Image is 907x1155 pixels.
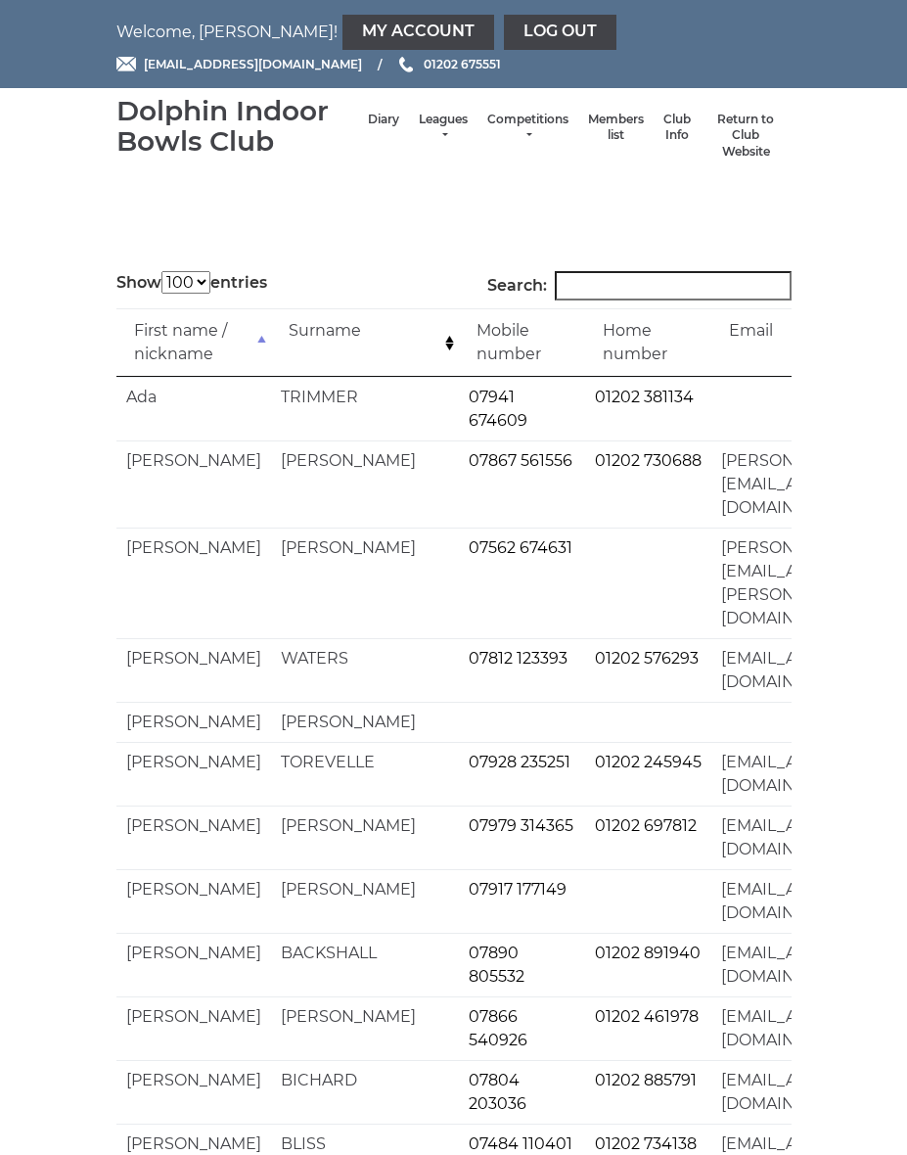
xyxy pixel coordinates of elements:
[271,1060,459,1124] td: BICHARD
[116,996,271,1060] td: [PERSON_NAME]
[711,440,879,528] td: [PERSON_NAME][EMAIL_ADDRESS][DOMAIN_NAME]
[419,112,468,144] a: Leagues
[469,1134,572,1153] a: 07484 110401
[711,996,879,1060] td: [EMAIL_ADDRESS][DOMAIN_NAME]
[595,1071,697,1089] a: 01202 885791
[368,112,399,128] a: Diary
[116,440,271,528] td: [PERSON_NAME]
[710,112,781,161] a: Return to Club Website
[595,816,697,835] a: 01202 697812
[116,742,271,806] td: [PERSON_NAME]
[469,753,570,771] a: 07928 235251
[271,440,459,528] td: [PERSON_NAME]
[711,528,879,638] td: [PERSON_NAME][EMAIL_ADDRESS][PERSON_NAME][DOMAIN_NAME]
[116,702,271,742] td: [PERSON_NAME]
[116,308,271,377] td: First name / nickname: activate to sort column descending
[711,806,879,869] td: [EMAIL_ADDRESS][DOMAIN_NAME]
[595,944,701,962] a: 01202 891940
[469,944,524,986] a: 07890 805532
[116,1060,271,1124] td: [PERSON_NAME]
[116,271,267,295] label: Show entries
[469,388,527,430] a: 07941 674609
[595,649,699,668] a: 01202 576293
[504,15,616,50] a: Log out
[399,57,413,72] img: Phone us
[116,638,271,702] td: [PERSON_NAME]
[469,1007,527,1049] a: 07866 540926
[116,869,271,933] td: [PERSON_NAME]
[116,96,359,157] div: Dolphin Indoor Bowls Club
[595,388,694,406] a: 01202 381134
[711,869,879,933] td: [EMAIL_ADDRESS][DOMAIN_NAME]
[711,1060,879,1124] td: [EMAIL_ADDRESS][DOMAIN_NAME]
[271,933,459,996] td: BACKSHALL
[663,112,691,144] a: Club Info
[271,638,459,702] td: WATERS
[595,451,702,470] a: 01202 730688
[469,880,567,899] a: 07917 177149
[116,55,362,73] a: Email [EMAIL_ADDRESS][DOMAIN_NAME]
[555,271,792,300] input: Search:
[711,742,879,806] td: [EMAIL_ADDRESS][DOMAIN_NAME]
[342,15,494,50] a: My Account
[271,308,459,377] td: Surname: activate to sort column ascending
[271,377,459,440] td: TRIMMER
[116,528,271,638] td: [PERSON_NAME]
[469,538,572,557] a: 07562 674631
[469,451,572,470] a: 07867 561556
[396,55,501,73] a: Phone us 01202 675551
[469,1071,526,1113] a: 07804 203036
[116,57,136,71] img: Email
[487,271,792,300] label: Search:
[271,702,459,742] td: [PERSON_NAME]
[116,933,271,996] td: [PERSON_NAME]
[711,638,879,702] td: [EMAIL_ADDRESS][DOMAIN_NAME]
[144,57,362,71] span: [EMAIL_ADDRESS][DOMAIN_NAME]
[469,816,573,835] a: 07979 314365
[161,271,210,294] select: Showentries
[116,377,271,440] td: Ada
[487,112,568,144] a: Competitions
[271,742,459,806] td: TOREVELLE
[271,869,459,933] td: [PERSON_NAME]
[271,996,459,1060] td: [PERSON_NAME]
[711,933,879,996] td: [EMAIL_ADDRESS][DOMAIN_NAME]
[459,308,585,377] td: Mobile number
[424,57,501,71] span: 01202 675551
[271,806,459,869] td: [PERSON_NAME]
[595,1134,697,1153] a: 01202 734138
[595,1007,699,1026] a: 01202 461978
[588,112,644,144] a: Members list
[116,15,792,50] nav: Welcome, [PERSON_NAME]!
[271,528,459,638] td: [PERSON_NAME]
[469,649,567,668] a: 07812 123393
[711,308,879,377] td: Email
[116,806,271,869] td: [PERSON_NAME]
[595,753,702,771] a: 01202 245945
[585,308,711,377] td: Home number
